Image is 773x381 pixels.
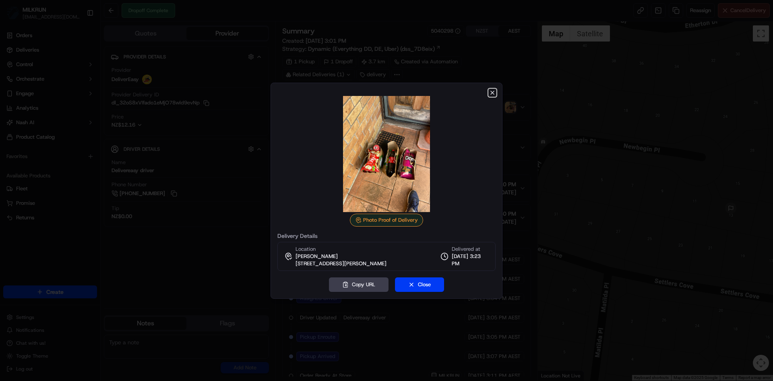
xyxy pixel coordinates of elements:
[452,246,489,253] span: Delivered at
[329,96,444,212] img: photo_proof_of_delivery image
[296,260,386,267] span: [STREET_ADDRESS][PERSON_NAME]
[329,277,389,292] button: Copy URL
[277,233,496,239] label: Delivery Details
[296,246,316,253] span: Location
[395,277,444,292] button: Close
[452,253,489,267] span: [DATE] 3:23 PM
[350,214,423,227] div: Photo Proof of Delivery
[296,253,338,260] span: [PERSON_NAME]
